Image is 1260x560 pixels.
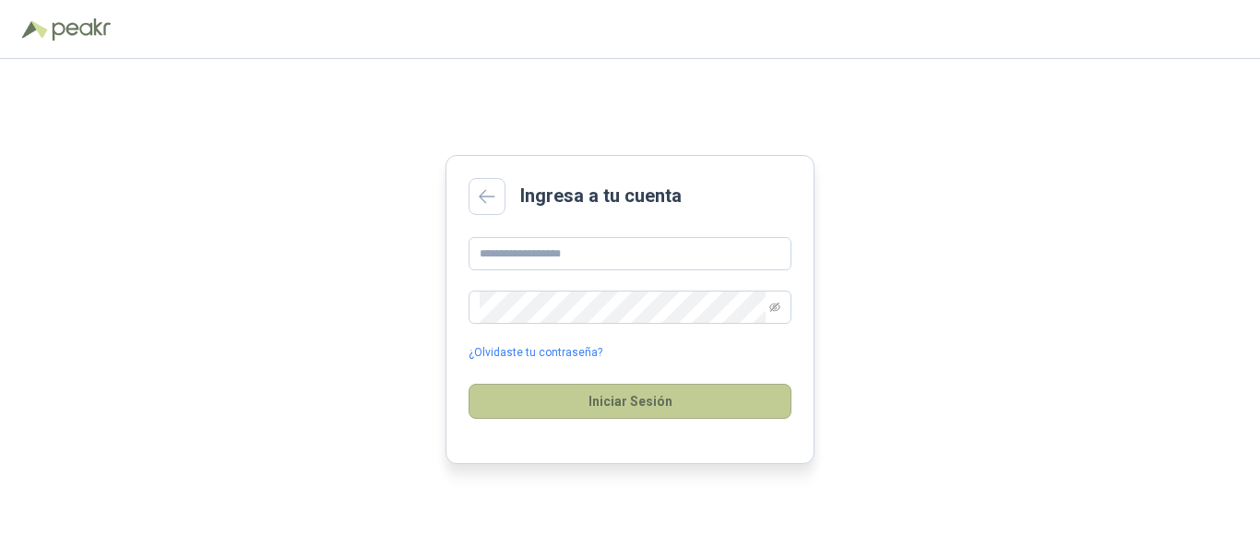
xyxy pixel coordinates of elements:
button: Iniciar Sesión [469,384,791,419]
h2: Ingresa a tu cuenta [520,182,682,210]
img: Peakr [52,18,111,41]
img: Logo [22,20,48,39]
a: ¿Olvidaste tu contraseña? [469,344,602,362]
span: eye-invisible [769,302,780,313]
